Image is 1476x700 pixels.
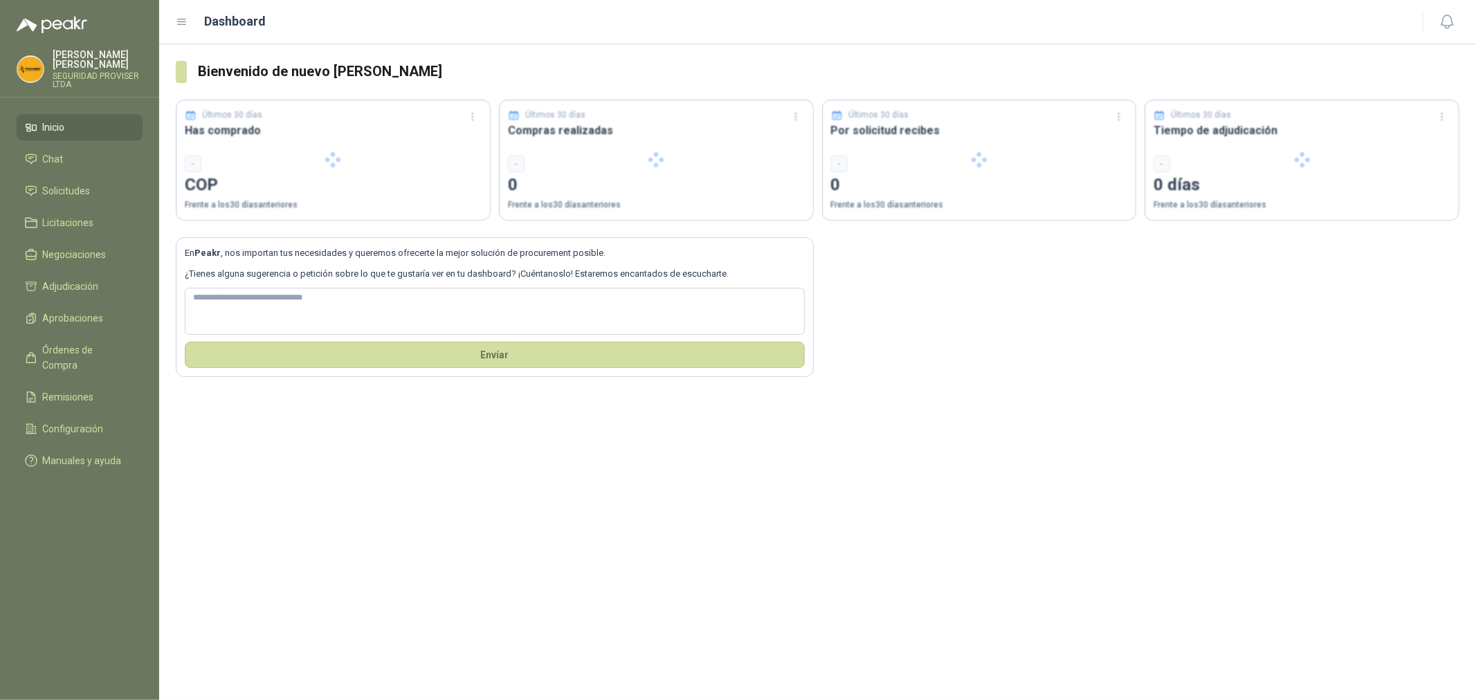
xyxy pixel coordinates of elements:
p: En , nos importan tus necesidades y queremos ofrecerte la mejor solución de procurement posible. [185,246,805,260]
a: Solicitudes [17,178,143,204]
a: Inicio [17,114,143,140]
img: Logo peakr [17,17,87,33]
a: Adjudicación [17,273,143,300]
span: Inicio [43,120,65,135]
a: Licitaciones [17,210,143,236]
p: SEGURIDAD PROVISER LTDA [53,72,143,89]
span: Manuales y ayuda [43,453,122,468]
a: Órdenes de Compra [17,337,143,378]
a: Chat [17,146,143,172]
span: Adjudicación [43,279,99,294]
h1: Dashboard [205,12,266,31]
b: Peakr [194,248,221,258]
a: Aprobaciones [17,305,143,331]
span: Licitaciones [43,215,94,230]
span: Órdenes de Compra [43,342,129,373]
a: Remisiones [17,384,143,410]
button: Envíar [185,342,805,368]
span: Remisiones [43,389,94,405]
h3: Bienvenido de nuevo [PERSON_NAME] [198,61,1459,82]
span: Chat [43,151,64,167]
a: Configuración [17,416,143,442]
p: ¿Tienes alguna sugerencia o petición sobre lo que te gustaría ver en tu dashboard? ¡Cuéntanoslo! ... [185,267,805,281]
span: Solicitudes [43,183,91,199]
p: [PERSON_NAME] [PERSON_NAME] [53,50,143,69]
span: Aprobaciones [43,311,104,326]
span: Configuración [43,421,104,436]
span: Negociaciones [43,247,107,262]
img: Company Logo [17,56,44,82]
a: Manuales y ayuda [17,448,143,474]
a: Negociaciones [17,241,143,268]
